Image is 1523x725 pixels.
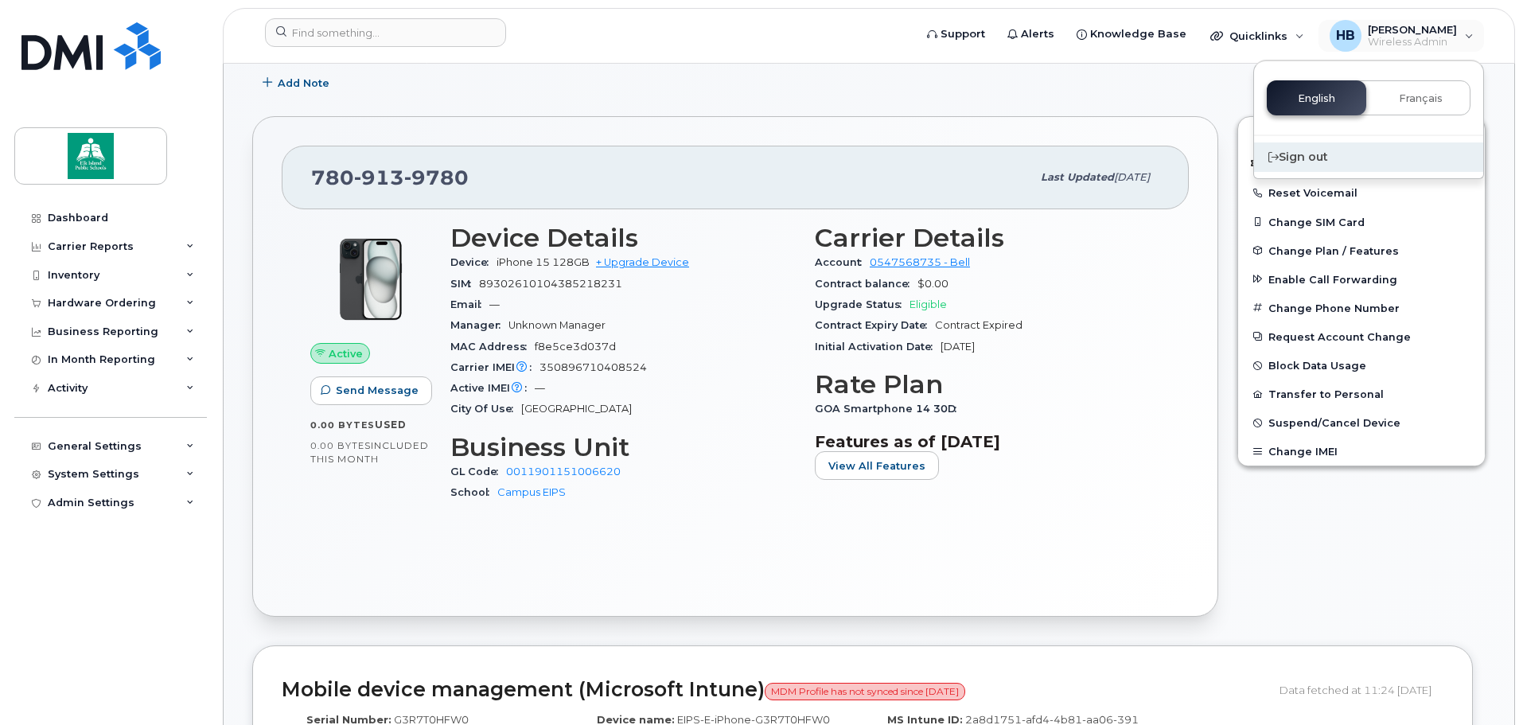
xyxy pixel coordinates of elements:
span: — [535,382,545,394]
a: + Upgrade Device [596,256,689,268]
h3: Business Unit [450,433,796,462]
span: 913 [354,166,404,189]
div: Data fetched at 11:24 [DATE] [1280,675,1443,705]
h2: Mobile device management (Microsoft Intune) [282,679,1268,701]
span: iPhone 15 128GB [497,256,590,268]
span: $0.00 [917,278,948,290]
button: View All Features [815,451,939,480]
span: — [489,298,500,310]
button: Enable Call Forwarding [1238,265,1485,294]
div: Sign out [1254,142,1483,172]
span: Contract Expiry Date [815,319,935,331]
span: GOA Smartphone 14 30D [815,403,964,415]
button: Change Phone Number [1238,294,1485,322]
span: 0.00 Bytes [310,440,371,451]
span: Upgrade Status [815,298,910,310]
span: Quicklinks [1229,29,1287,42]
span: MAC Address [450,341,535,353]
span: Suspend/Cancel Device [1268,417,1400,429]
img: iPhone_15_Black.png [323,232,419,327]
span: 780 [311,166,469,189]
span: Email [450,298,489,310]
span: [DATE] [941,341,975,353]
button: Change SIM Card [1238,208,1485,236]
span: Change Plan / Features [1268,244,1399,256]
span: Manager [450,319,508,331]
span: Add Roaming Package [1251,157,1395,172]
button: Change Plan / Features [1238,236,1485,265]
a: Campus EIPS [497,486,566,498]
span: Contract Expired [935,319,1022,331]
span: Active IMEI [450,382,535,394]
span: 89302610104385218231 [479,278,622,290]
span: Add Note [278,76,329,91]
button: Suspend/Cancel Device [1238,408,1485,437]
a: Alerts [996,18,1065,50]
span: f8e5ce3d037d [535,341,616,353]
span: 350896710408524 [539,361,647,373]
span: Eligible [910,298,947,310]
span: included this month [310,439,429,466]
button: Transfer to Personal [1238,380,1485,408]
input: Find something... [265,18,506,47]
h3: Features as of [DATE] [815,432,1160,451]
a: Knowledge Base [1065,18,1198,50]
a: Edit Device / Employee [1238,117,1485,146]
button: Block Data Usage [1238,351,1485,380]
div: Quicklinks [1199,20,1315,52]
span: 9780 [404,166,469,189]
span: [DATE] [1114,171,1150,183]
a: 0547568735 - Bell [870,256,970,268]
span: Français [1399,92,1443,105]
span: MDM Profile has not synced since [DATE] [765,683,965,700]
span: School [450,486,497,498]
a: 0011901151006620 [506,466,621,477]
button: Add Roaming Package [1238,146,1485,178]
span: Device [450,256,497,268]
button: Send Message [310,376,432,405]
h3: Rate Plan [815,370,1160,399]
span: Support [941,26,985,42]
span: Active [329,346,363,361]
span: Last updated [1041,171,1114,183]
span: Carrier IMEI [450,361,539,373]
span: Contract balance [815,278,917,290]
span: City Of Use [450,403,521,415]
div: Holly Berube [1319,20,1485,52]
span: Initial Activation Date [815,341,941,353]
span: Send Message [336,383,419,398]
span: Account [815,256,870,268]
span: [GEOGRAPHIC_DATA] [521,403,632,415]
span: SIM [450,278,479,290]
span: Alerts [1021,26,1054,42]
span: View All Features [828,458,925,474]
h3: Device Details [450,224,796,252]
span: 0.00 Bytes [310,419,375,431]
span: HB [1336,26,1355,45]
span: Wireless Admin [1368,36,1457,49]
span: GL Code [450,466,506,477]
span: used [375,419,407,431]
button: Reset Voicemail [1238,178,1485,207]
span: [PERSON_NAME] [1368,23,1457,36]
button: Add Note [252,68,343,97]
span: Knowledge Base [1090,26,1186,42]
button: Request Account Change [1238,322,1485,351]
span: Enable Call Forwarding [1268,273,1397,285]
span: Unknown Manager [508,319,606,331]
h3: Carrier Details [815,224,1160,252]
a: Support [916,18,996,50]
button: Change IMEI [1238,437,1485,466]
